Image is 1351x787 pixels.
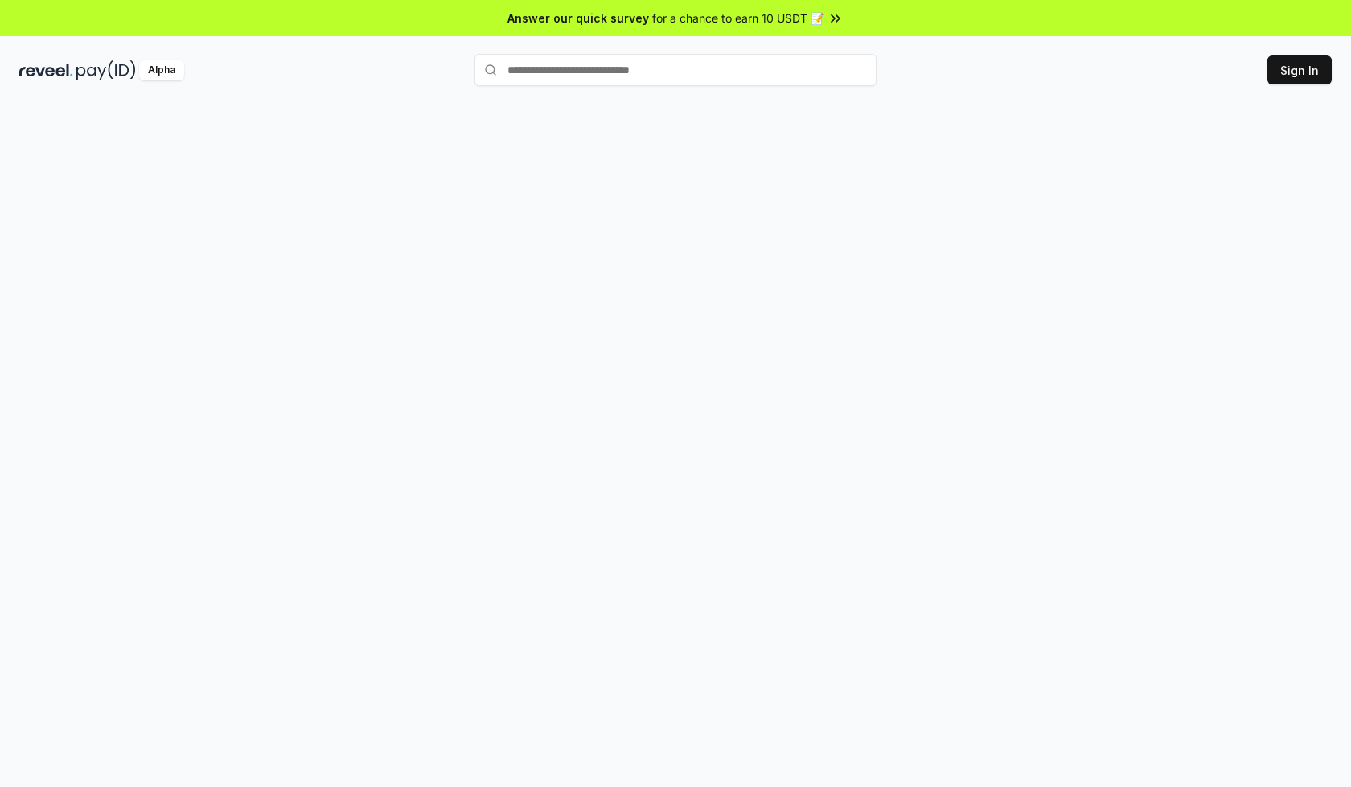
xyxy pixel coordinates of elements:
[76,60,136,80] img: pay_id
[507,10,649,27] span: Answer our quick survey
[139,60,184,80] div: Alpha
[19,60,73,80] img: reveel_dark
[1267,55,1332,84] button: Sign In
[652,10,824,27] span: for a chance to earn 10 USDT 📝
